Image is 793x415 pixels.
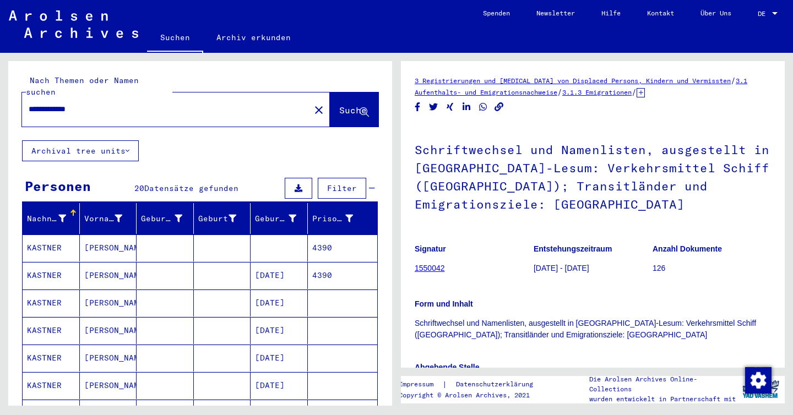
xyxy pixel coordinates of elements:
mat-cell: [PERSON_NAME] [80,317,137,344]
mat-label: Nach Themen oder Namen suchen [26,75,139,97]
span: Filter [327,183,357,193]
p: Schriftwechsel und Namenlisten, ausgestellt in [GEOGRAPHIC_DATA]-Lesum: Verkehrsmittel Schiff ([G... [415,318,771,341]
mat-cell: 4390 [308,234,378,261]
div: Prisoner # [312,213,354,225]
div: Geburt‏ [198,213,237,225]
p: Copyright © Arolsen Archives, 2021 [399,390,546,400]
mat-cell: [PERSON_NAME] [80,372,137,399]
a: Datenschutzerklärung [447,379,546,390]
div: Vorname [84,213,123,225]
mat-header-cell: Prisoner # [308,203,378,234]
mat-icon: close [312,103,325,117]
mat-header-cell: Geburt‏ [194,203,251,234]
a: 3 Registrierungen und [MEDICAL_DATA] von Displaced Persons, Kindern und Vermissten [415,77,731,85]
mat-cell: [PERSON_NAME] [80,345,137,372]
button: Share on WhatsApp [477,100,489,114]
mat-cell: [DATE] [251,262,308,289]
div: Geburtsdatum [255,210,310,227]
mat-cell: [PERSON_NAME] [80,290,137,316]
button: Copy link [493,100,505,114]
b: Abgebende Stelle [415,363,479,372]
mat-cell: [DATE] [251,290,308,316]
mat-cell: KASTNER [23,234,80,261]
span: DE [758,10,770,18]
span: / [731,75,736,85]
mat-header-cell: Geburtsdatum [251,203,308,234]
div: Geburtsname [141,210,196,227]
img: Zustimmung ändern [745,367,772,394]
button: Share on Xing [444,100,456,114]
mat-cell: KASTNER [23,262,80,289]
a: 3.1.3 Emigrationen [562,88,632,96]
div: Geburt‏ [198,210,251,227]
b: Entstehungszeitraum [534,244,612,253]
div: Vorname [84,210,137,227]
mat-header-cell: Vorname [80,203,137,234]
div: Nachname [27,210,80,227]
b: Signatur [415,244,446,253]
button: Share on LinkedIn [461,100,472,114]
span: 20 [134,183,144,193]
p: [DATE] - [DATE] [534,263,652,274]
div: Geburtsname [141,213,182,225]
a: 1550042 [415,264,445,272]
a: Impressum [399,379,442,390]
p: 126 [653,263,771,274]
img: yv_logo.png [740,375,781,403]
button: Filter [318,178,366,199]
span: Datensätze gefunden [144,183,238,193]
span: Suche [339,105,367,116]
div: Prisoner # [312,210,367,227]
p: wurden entwickelt in Partnerschaft mit [589,394,737,404]
mat-header-cell: Nachname [23,203,80,234]
p: Die Arolsen Archives Online-Collections [589,374,737,394]
mat-cell: [PERSON_NAME] [80,262,137,289]
b: Anzahl Dokumente [653,244,722,253]
mat-cell: KASTNER [23,345,80,372]
button: Share on Facebook [412,100,423,114]
a: Archiv erkunden [203,24,304,51]
mat-cell: KASTNER [23,372,80,399]
mat-cell: KASTNER [23,317,80,344]
span: / [557,87,562,97]
a: Suchen [147,24,203,53]
div: Personen [25,176,91,196]
span: / [632,87,637,97]
mat-cell: [DATE] [251,372,308,399]
div: Geburtsdatum [255,213,296,225]
button: Clear [308,99,330,121]
mat-cell: [PERSON_NAME] [80,234,137,261]
mat-cell: 4390 [308,262,378,289]
div: Nachname [27,213,66,225]
h1: Schriftwechsel und Namenlisten, ausgestellt in [GEOGRAPHIC_DATA]-Lesum: Verkehrsmittel Schiff ([G... [415,124,771,227]
b: Form und Inhalt [415,299,473,308]
button: Archival tree units [22,140,139,161]
mat-cell: [DATE] [251,317,308,344]
img: Arolsen_neg.svg [9,10,138,38]
mat-cell: [DATE] [251,345,308,372]
button: Suche [330,92,378,127]
mat-header-cell: Geburtsname [137,203,194,234]
div: | [399,379,546,390]
button: Share on Twitter [428,100,439,114]
mat-cell: KASTNER [23,290,80,316]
